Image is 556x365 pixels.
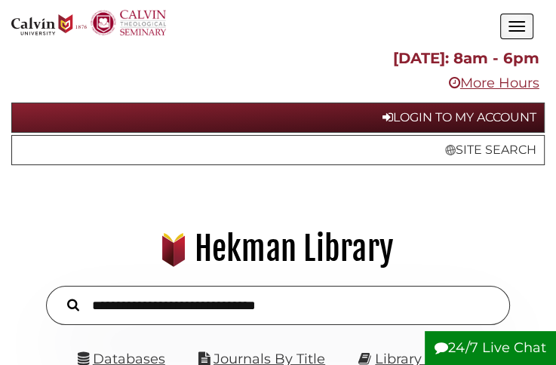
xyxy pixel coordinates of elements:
[17,45,539,72] p: [DATE]: 8am - 6pm
[449,75,539,91] a: More Hours
[67,299,79,312] i: Search
[11,103,545,133] a: Login to My Account
[60,295,87,314] button: Search
[500,14,533,39] button: Open the menu
[91,10,166,35] img: Calvin Theological Seminary
[20,229,536,269] h1: Hekman Library
[11,135,545,165] a: Site Search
